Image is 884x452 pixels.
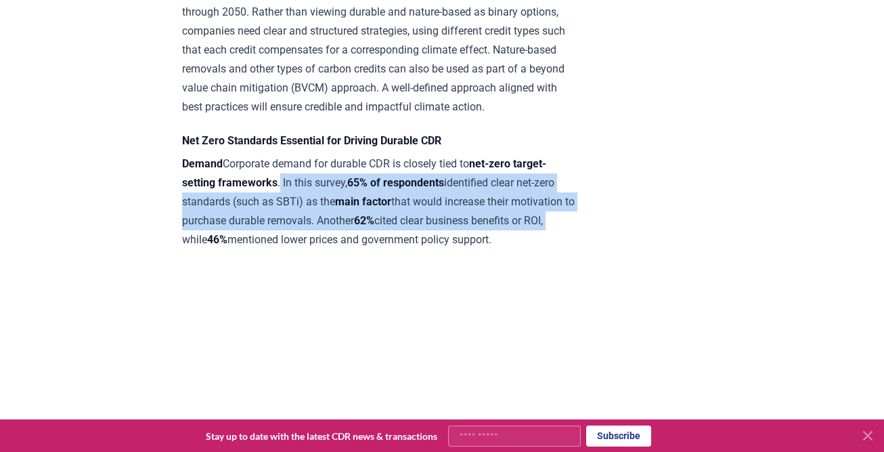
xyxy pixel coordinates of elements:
[335,195,391,208] strong: main factor
[182,157,546,189] strong: net-zero target-setting frameworks
[182,157,223,170] strong: Demand
[182,134,441,147] strong: Net Zero Standards Essential for Driving Durable CDR
[207,233,227,246] strong: 46%
[182,155,578,249] p: Corporate demand for durable CDR is closely tied to . In this survey, identified clear net-zero s...
[347,176,444,189] strong: 65% of respondents
[354,214,374,227] strong: 62%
